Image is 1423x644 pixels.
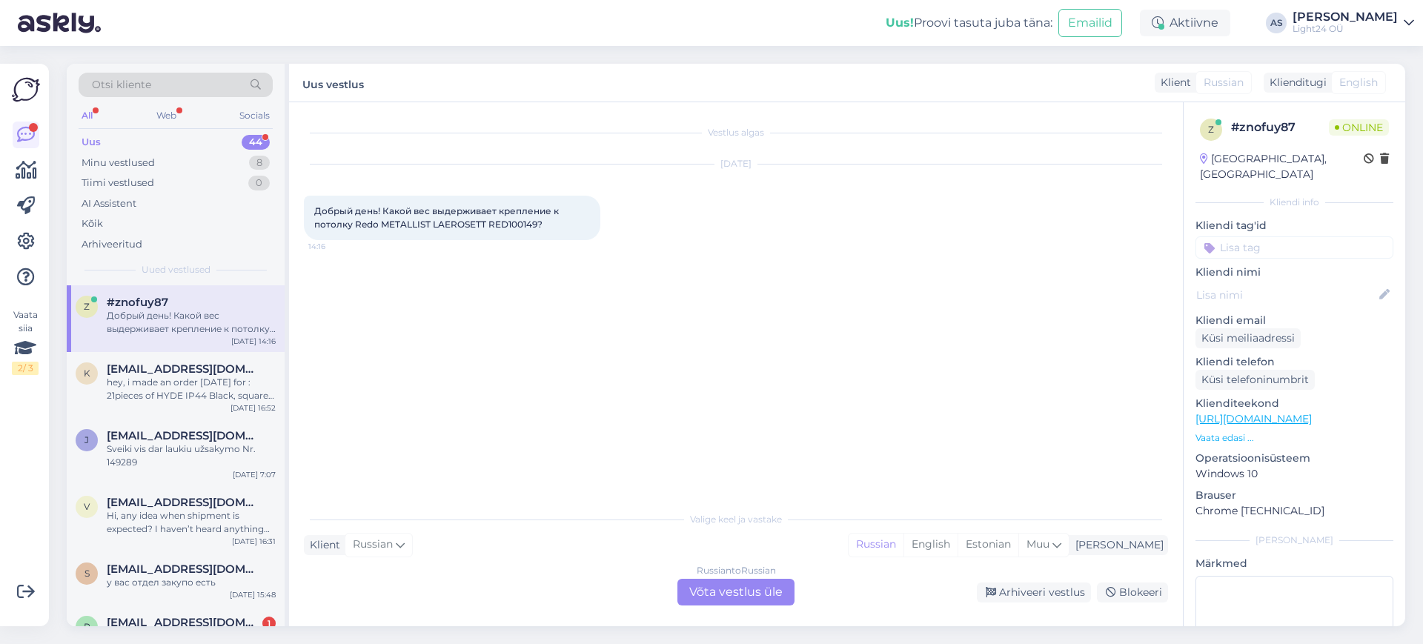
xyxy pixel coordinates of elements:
div: Vestlus algas [304,126,1168,139]
div: [DATE] 14:16 [231,336,276,347]
button: Emailid [1058,9,1122,37]
div: Klienditugi [1264,75,1327,90]
span: j [84,434,89,445]
div: Kliendi info [1195,196,1393,209]
div: # znofuy87 [1231,119,1329,136]
div: Web [153,106,179,125]
a: [URL][DOMAIN_NAME] [1195,412,1312,425]
div: Sveiki vis dar laukiu užsakymo Nr. 149289 [107,442,276,469]
p: Märkmed [1195,556,1393,571]
p: Chrome [TECHNICAL_ID] [1195,503,1393,519]
span: vanheiningenruud@gmail.com [107,496,261,509]
div: Uus [82,135,101,150]
div: All [79,106,96,125]
span: Russian [353,537,393,553]
div: Vaata siia [12,308,39,375]
div: [DATE] 16:52 [230,402,276,414]
div: 2 / 3 [12,362,39,375]
label: Uus vestlus [302,73,364,93]
div: Aktiivne [1140,10,1230,36]
div: [GEOGRAPHIC_DATA], [GEOGRAPHIC_DATA] [1200,151,1364,182]
a: [PERSON_NAME]Light24 OÜ [1293,11,1414,35]
div: Klient [304,537,340,553]
p: Kliendi telefon [1195,354,1393,370]
div: [PERSON_NAME] [1195,534,1393,547]
div: Valige keel ja vastake [304,513,1168,526]
div: Добрый день! Какой вес выдерживает крепление к потолку Redo METALLIST LAEROSETT RED100149? [107,309,276,336]
span: r [84,621,90,632]
div: Tiimi vestlused [82,176,154,190]
b: Uus! [886,16,914,30]
div: 8 [249,156,270,170]
div: Küsi meiliaadressi [1195,328,1301,348]
span: #znofuy87 [107,296,168,309]
div: English [903,534,958,556]
div: Russian [849,534,903,556]
img: Askly Logo [12,76,40,104]
div: Estonian [958,534,1018,556]
span: z [84,301,90,312]
div: 44 [242,135,270,150]
span: Otsi kliente [92,77,151,93]
div: Arhiveeritud [82,237,142,252]
span: 14:16 [308,241,364,252]
p: Windows 10 [1195,466,1393,482]
input: Lisa nimi [1196,287,1376,303]
p: Kliendi email [1195,313,1393,328]
span: z [1208,124,1214,135]
div: Proovi tasuta juba täna: [886,14,1052,32]
div: hey, i made an order [DATE] for : 21pieces of HYDE IP44 Black, square lamps We opened the package... [107,376,276,402]
span: English [1339,75,1378,90]
div: Light24 OÜ [1293,23,1398,35]
div: Socials [236,106,273,125]
p: Klienditeekond [1195,396,1393,411]
p: Kliendi nimi [1195,265,1393,280]
div: Hi, any idea when shipment is expected? I haven’t heard anything yet. Commande n°149638] ([DATE])... [107,509,276,536]
div: [DATE] 7:07 [233,469,276,480]
div: AS [1266,13,1287,33]
span: justmisius@gmail.com [107,429,261,442]
div: 1 [262,617,276,630]
span: k [84,368,90,379]
div: [DATE] [304,157,1168,170]
p: Operatsioonisüsteem [1195,451,1393,466]
div: [DATE] 15:48 [230,589,276,600]
div: AI Assistent [82,196,136,211]
span: Russian [1204,75,1244,90]
span: Добрый день! Какой вес выдерживает крепление к потолку Redo METALLIST LAEROSETT RED100149? [314,205,561,230]
div: Klient [1155,75,1191,90]
span: v [84,501,90,512]
span: Muu [1026,537,1049,551]
span: shahzoda@ovivoelektrik.com.tr [107,562,261,576]
div: Arhiveeri vestlus [977,582,1091,602]
span: ritvaleinonen@hotmail.com [107,616,261,629]
div: у вас отдел закупо есть [107,576,276,589]
span: kuninkaantie752@gmail.com [107,362,261,376]
span: Uued vestlused [142,263,210,276]
p: Vaata edasi ... [1195,431,1393,445]
p: Kliendi tag'id [1195,218,1393,233]
div: [DATE] 16:31 [232,536,276,547]
div: Küsi telefoninumbrit [1195,370,1315,390]
div: Blokeeri [1097,582,1168,602]
div: Võta vestlus üle [677,579,795,605]
div: [PERSON_NAME] [1293,11,1398,23]
div: [PERSON_NAME] [1069,537,1164,553]
span: Online [1329,119,1389,136]
div: 0 [248,176,270,190]
div: Kõik [82,216,103,231]
div: Minu vestlused [82,156,155,170]
span: s [84,568,90,579]
input: Lisa tag [1195,236,1393,259]
p: Brauser [1195,488,1393,503]
div: Russian to Russian [697,564,776,577]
